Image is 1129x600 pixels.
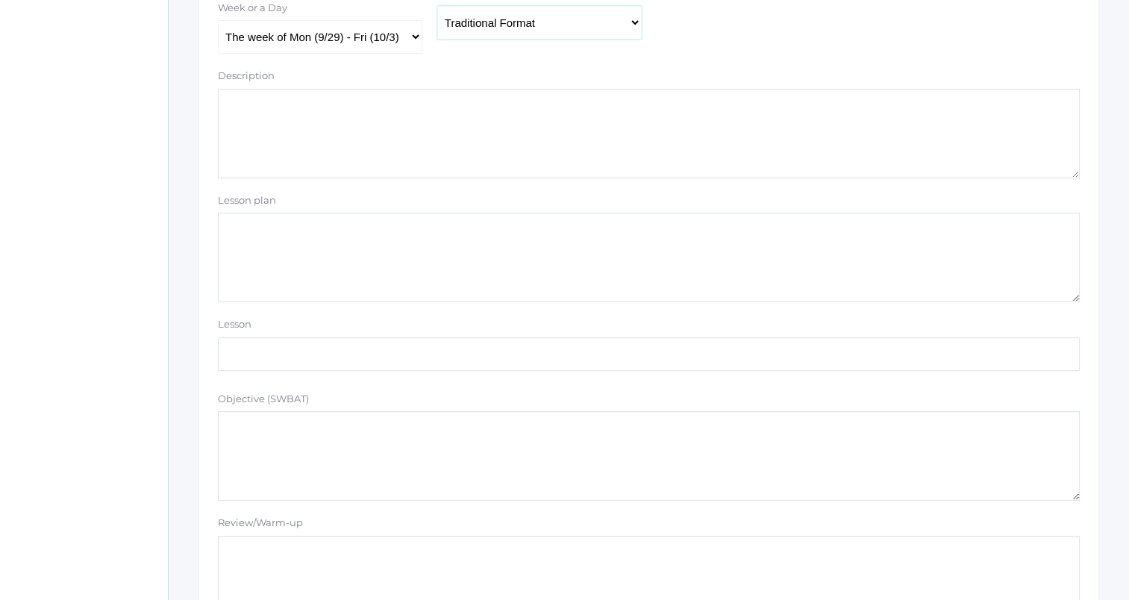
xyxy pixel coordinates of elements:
[218,516,303,531] label: Review/Warm-up
[218,193,276,208] label: Lesson plan
[218,317,251,332] label: Lesson
[218,392,309,407] label: Objective (SWBAT)
[218,69,275,84] label: Description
